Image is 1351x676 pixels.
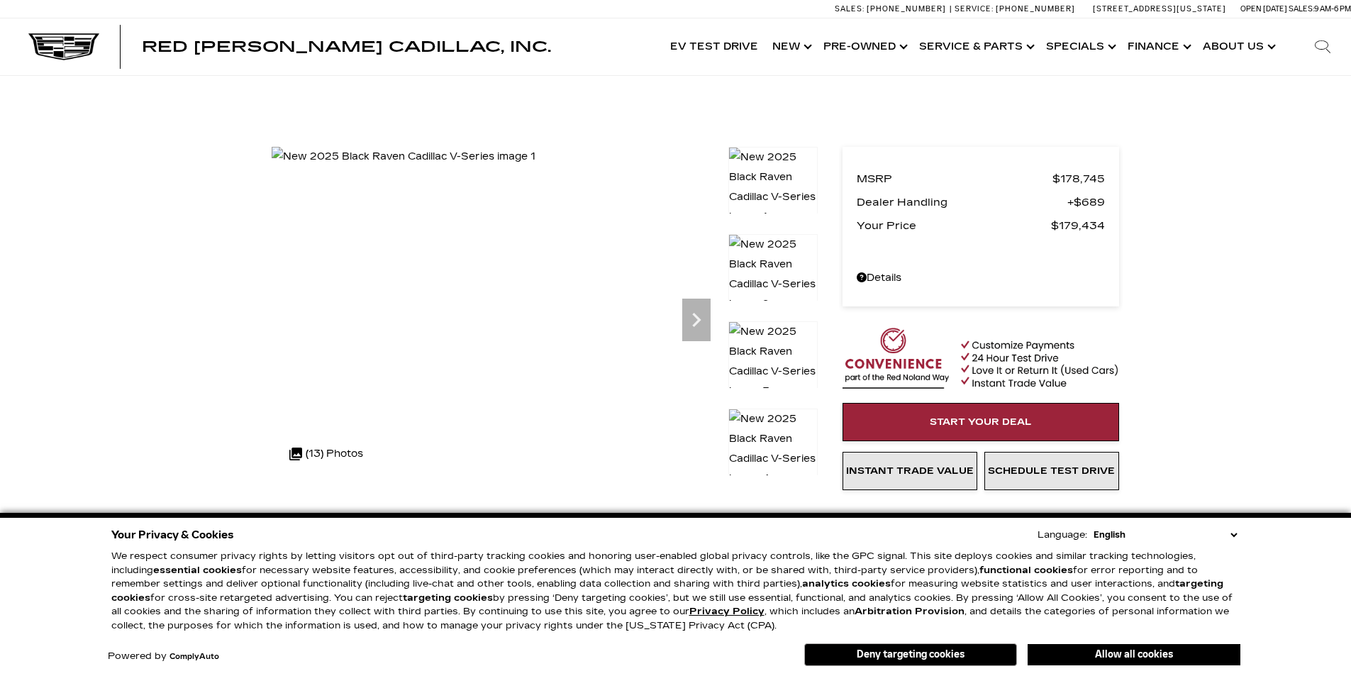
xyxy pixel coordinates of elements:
[1039,18,1121,75] a: Specials
[1314,4,1351,13] span: 9 AM-6 PM
[728,409,818,489] img: New 2025 Black Raven Cadillac V-Series image 4
[996,4,1075,13] span: [PHONE_NUMBER]
[111,550,1240,633] p: We respect consumer privacy rights by letting visitors opt out of third-party tracking cookies an...
[1121,18,1196,75] a: Finance
[857,216,1105,236] a: Your Price $179,434
[835,5,950,13] a: Sales: [PHONE_NUMBER]
[728,321,818,402] img: New 2025 Black Raven Cadillac V-Series image 3
[1038,531,1087,540] div: Language:
[111,578,1223,604] strong: targeting cookies
[988,465,1115,477] span: Schedule Test Drive
[765,18,816,75] a: New
[950,5,1079,13] a: Service: [PHONE_NUMBER]
[663,18,765,75] a: EV Test Drive
[912,18,1039,75] a: Service & Parts
[857,169,1105,189] a: MSRP $178,745
[835,4,864,13] span: Sales:
[728,147,818,228] img: New 2025 Black Raven Cadillac V-Series image 1
[955,4,994,13] span: Service:
[169,653,219,661] a: ComplyAuto
[1090,528,1240,542] select: Language Select
[867,4,946,13] span: [PHONE_NUMBER]
[108,652,219,661] div: Powered by
[984,452,1119,490] a: Schedule Test Drive
[689,606,765,617] a: Privacy Policy
[979,565,1073,576] strong: functional cookies
[857,192,1105,212] a: Dealer Handling $689
[1240,4,1287,13] span: Open [DATE]
[843,403,1119,441] a: Start Your Deal
[857,192,1067,212] span: Dealer Handling
[857,268,1105,288] a: Details
[682,299,711,341] div: Next
[1093,4,1226,13] a: [STREET_ADDRESS][US_STATE]
[1052,169,1105,189] span: $178,745
[153,565,242,576] strong: essential cookies
[1289,4,1314,13] span: Sales:
[142,38,551,55] span: Red [PERSON_NAME] Cadillac, Inc.
[28,33,99,60] img: Cadillac Dark Logo with Cadillac White Text
[930,416,1032,428] span: Start Your Deal
[282,437,370,471] div: (13) Photos
[403,592,493,604] strong: targeting cookies
[857,169,1052,189] span: MSRP
[816,18,912,75] a: Pre-Owned
[843,452,977,490] a: Instant Trade Value
[272,147,535,167] img: New 2025 Black Raven Cadillac V-Series image 1
[804,643,1017,666] button: Deny targeting cookies
[1028,644,1240,665] button: Allow all cookies
[855,606,964,617] strong: Arbitration Provision
[111,525,234,545] span: Your Privacy & Cookies
[728,234,818,315] img: New 2025 Black Raven Cadillac V-Series image 2
[857,216,1051,236] span: Your Price
[1051,216,1105,236] span: $179,434
[802,578,891,589] strong: analytics cookies
[142,40,551,54] a: Red [PERSON_NAME] Cadillac, Inc.
[1196,18,1280,75] a: About Us
[1067,192,1105,212] span: $689
[846,465,974,477] span: Instant Trade Value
